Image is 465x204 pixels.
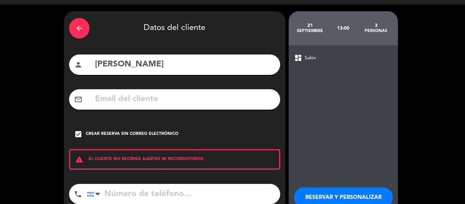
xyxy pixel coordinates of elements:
[94,58,275,72] input: Nombre del cliente
[359,28,392,34] div: personas
[74,95,82,104] i: mail_outline
[94,92,275,106] input: Email del cliente
[294,23,327,28] div: 21
[86,131,178,138] div: Crear reserva sin correo electrónico
[74,190,82,198] i: phone
[87,184,103,204] div: Argentina: +54
[359,23,392,28] div: 3
[75,24,83,32] i: arrow_back
[69,16,280,40] div: Datos del cliente
[305,54,316,62] span: Salón
[294,54,302,62] span: dashboard
[326,16,359,40] div: 13:00
[294,28,327,34] div: septiembre
[70,155,89,163] i: warning
[69,149,280,170] div: EL CLIENTE NO RECIBIRÁ ALERTAS NI RECORDATORIOS
[74,61,82,69] i: person
[74,130,82,138] i: check_box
